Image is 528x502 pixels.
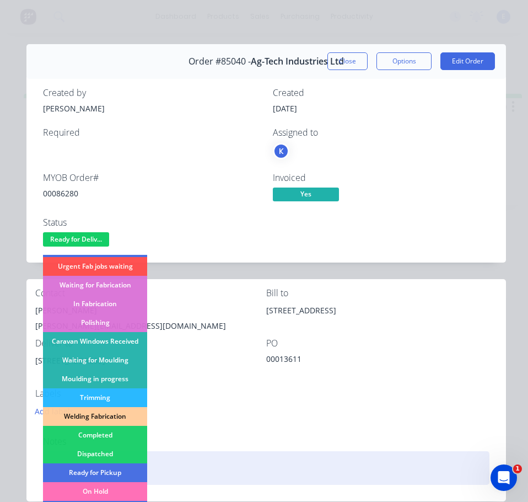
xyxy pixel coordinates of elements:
[43,103,260,114] div: [PERSON_NAME]
[376,52,432,70] button: Options
[43,351,147,370] div: Waiting for Moulding
[43,217,260,228] div: Status
[273,143,289,159] button: K
[35,353,266,369] div: [STREET_ADDRESS]
[266,288,497,298] div: Bill to
[35,338,266,349] div: Deliver to
[35,353,266,388] div: [STREET_ADDRESS]
[43,173,260,183] div: MYOB Order #
[266,353,404,369] div: 00013611
[43,232,109,246] span: Ready for Deliv...
[273,127,489,138] div: Assigned to
[43,257,147,276] div: Urgent Fab jobs waiting
[491,464,517,491] iframe: Intercom live chat
[43,88,260,98] div: Created by
[35,303,266,318] div: [PERSON_NAME]
[43,436,489,447] div: Notes
[35,318,266,334] div: [PERSON_NAME][EMAIL_ADDRESS][DOMAIN_NAME]
[43,445,147,463] div: Dispatched
[43,370,147,388] div: Moulding in progress
[273,88,489,98] div: Created
[43,426,147,445] div: Completed
[43,463,147,482] div: Ready for Pickup
[29,403,80,418] button: Add labels
[273,103,297,114] span: [DATE]
[327,52,368,70] button: Close
[513,464,522,473] span: 1
[35,288,266,298] div: Contact
[273,173,489,183] div: Invoiced
[43,332,147,351] div: Caravan Windows Received
[43,295,147,313] div: In Fabrication
[35,388,266,399] div: Labels
[43,276,147,295] div: Waiting for Fabrication
[266,303,497,318] div: [STREET_ADDRESS]
[35,303,266,338] div: [PERSON_NAME][PERSON_NAME][EMAIL_ADDRESS][DOMAIN_NAME]
[43,313,147,332] div: Polishing
[43,407,147,426] div: Welding Fabrication
[188,56,251,67] span: Order #85040 -
[43,388,147,407] div: Trimming
[43,232,109,249] button: Ready for Deliv...
[266,303,497,338] div: [STREET_ADDRESS]
[43,482,147,501] div: On Hold
[251,56,344,67] span: Ag-Tech Industries Ltd
[43,188,260,199] div: 00086280
[440,52,495,70] button: Edit Order
[266,338,497,349] div: PO
[273,188,339,201] span: Yes
[43,127,260,138] div: Required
